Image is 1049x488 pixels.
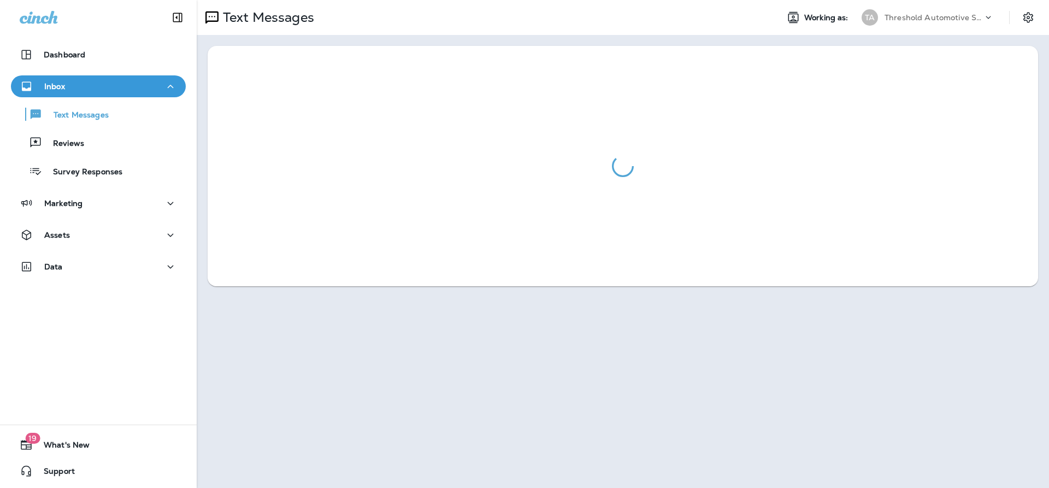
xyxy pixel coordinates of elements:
[11,75,186,97] button: Inbox
[33,440,90,454] span: What's New
[44,82,65,91] p: Inbox
[44,262,63,271] p: Data
[44,50,85,59] p: Dashboard
[11,460,186,482] button: Support
[11,434,186,456] button: 19What's New
[11,256,186,278] button: Data
[219,9,314,26] p: Text Messages
[44,231,70,239] p: Assets
[11,160,186,183] button: Survey Responses
[42,167,122,178] p: Survey Responses
[25,433,40,444] span: 19
[11,192,186,214] button: Marketing
[43,110,109,121] p: Text Messages
[42,139,84,149] p: Reviews
[11,44,186,66] button: Dashboard
[885,13,983,22] p: Threshold Automotive Service dba Grease Monkey
[33,467,75,480] span: Support
[862,9,878,26] div: TA
[1018,8,1038,27] button: Settings
[804,13,851,22] span: Working as:
[44,199,82,208] p: Marketing
[162,7,193,28] button: Collapse Sidebar
[11,103,186,126] button: Text Messages
[11,131,186,154] button: Reviews
[11,224,186,246] button: Assets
